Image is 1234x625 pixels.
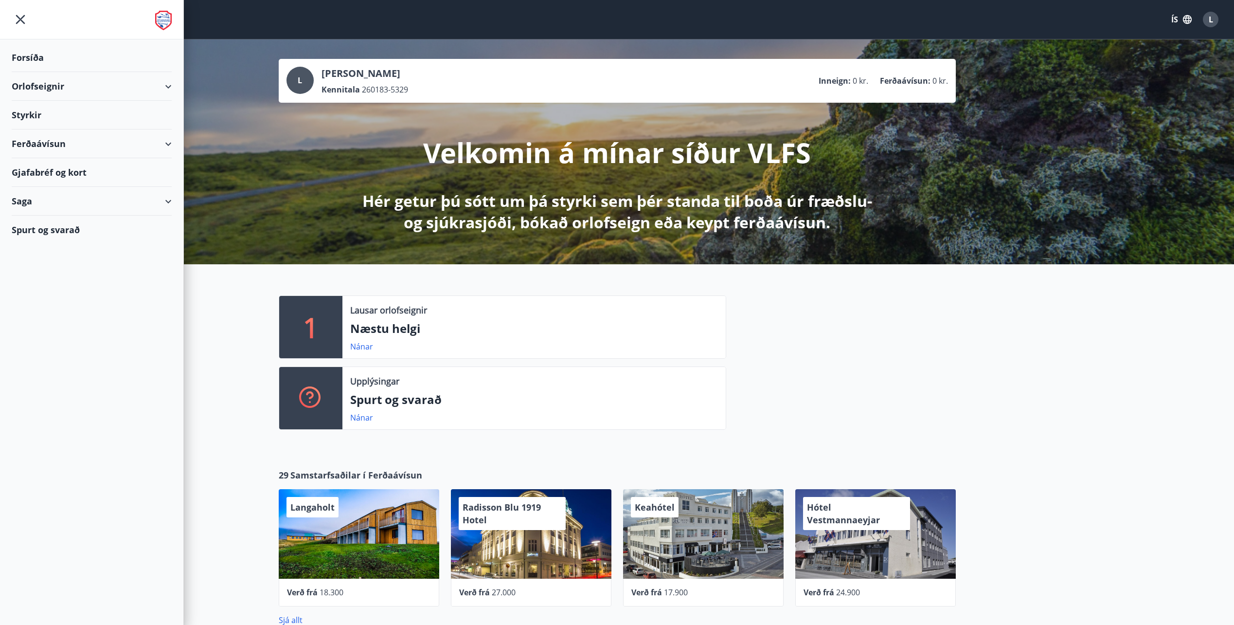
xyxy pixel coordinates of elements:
p: Ferðaávísun : [880,75,930,86]
button: ÍS [1166,11,1197,28]
span: Verð frá [287,587,318,598]
span: 27.000 [492,587,516,598]
span: 260183-5329 [362,84,408,95]
div: Saga [12,187,172,216]
span: Hótel Vestmannaeyjar [807,501,880,526]
span: 29 [279,469,288,481]
span: 24.900 [836,587,860,598]
div: Gjafabréf og kort [12,158,172,187]
button: L [1199,8,1222,31]
span: Radisson Blu 1919 Hotel [463,501,541,526]
span: L [1209,14,1213,25]
span: Samstarfsaðilar í Ferðaávísun [290,469,422,481]
span: Verð frá [804,587,834,598]
span: 0 kr. [853,75,868,86]
p: 1 [303,309,319,346]
p: Upplýsingar [350,375,399,387]
span: 17.900 [664,587,688,598]
p: Lausar orlofseignir [350,304,427,316]
div: Forsíða [12,43,172,72]
div: Styrkir [12,101,172,129]
span: Langaholt [290,501,335,513]
img: union_logo [155,11,172,30]
p: Velkomin á mínar síður VLFS [423,134,811,171]
div: Spurt og svarað [12,216,172,244]
p: [PERSON_NAME] [322,67,408,80]
div: Orlofseignir [12,72,172,101]
p: Spurt og svarað [350,391,718,408]
p: Næstu helgi [350,320,718,337]
a: Nánar [350,341,373,352]
p: Kennitala [322,84,360,95]
p: Hér getur þú sótt um þá styrki sem þér standa til boða úr fræðslu- og sjúkrasjóði, bókað orlofsei... [360,190,874,233]
span: Verð frá [631,587,662,598]
a: Nánar [350,412,373,423]
span: Keahótel [635,501,675,513]
span: L [298,75,302,86]
span: Verð frá [459,587,490,598]
div: Ferðaávísun [12,129,172,158]
p: Inneign : [819,75,851,86]
span: 0 kr. [932,75,948,86]
span: 18.300 [320,587,343,598]
button: menu [12,11,29,28]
